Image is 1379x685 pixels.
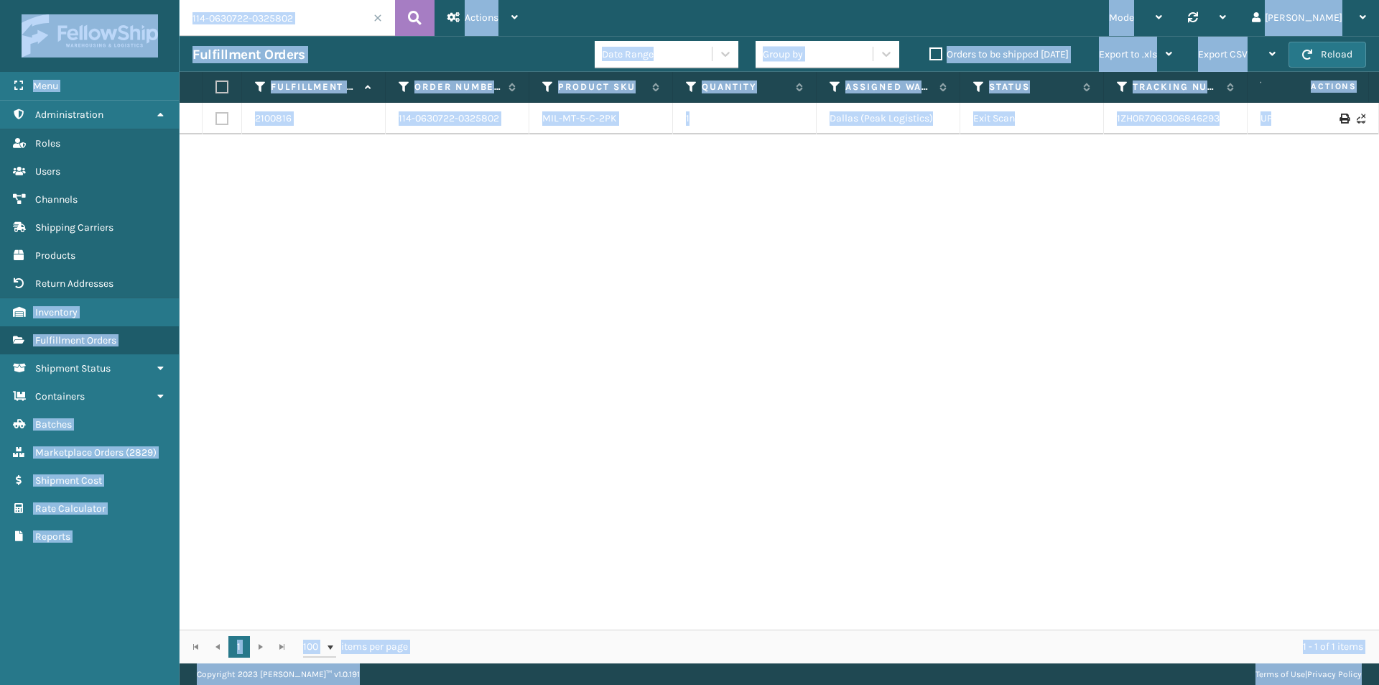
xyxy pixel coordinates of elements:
label: Tracking Number [1133,81,1220,93]
span: Roles [35,137,60,150]
a: 1ZH0R7060306846293 [1117,112,1220,124]
span: Menu [33,80,58,92]
label: Product SKU [558,81,645,93]
div: Group by [763,47,803,62]
h3: Fulfillment Orders [192,46,305,63]
a: 1 [228,636,250,658]
div: | [1255,663,1362,685]
label: Status [989,81,1076,93]
span: Reports [35,530,70,543]
span: Actions [465,12,498,24]
span: Batches [35,418,72,431]
div: Date Range [602,47,713,62]
span: Shipment Status [35,362,111,374]
span: ( 2829 ) [126,446,157,459]
label: Orders to be shipped [DATE] [929,48,1069,60]
span: Marketplace Orders [35,446,124,459]
p: Copyright 2023 [PERSON_NAME]™ v 1.0.191 [197,663,360,685]
span: Administration [35,109,103,121]
span: Containers [35,390,85,403]
td: Exit Scan [960,103,1104,134]
label: Assigned Warehouse [845,81,932,93]
a: MIL-MT-5-C-2PK [542,112,617,124]
span: Rate Calculator [35,502,106,515]
span: Products [35,249,75,262]
span: Shipment Cost [35,474,102,487]
button: Reload [1289,42,1366,68]
span: Inventory [35,306,78,318]
span: Mode [1109,12,1134,24]
a: 2100816 [255,111,292,126]
span: Return Addresses [35,277,113,290]
span: items per page [303,636,408,658]
span: Shipping Carriers [35,221,113,234]
span: Export CSV [1198,48,1248,60]
span: Export to .xls [1099,48,1157,60]
label: Fulfillment Order Id [271,81,358,93]
span: Channels [35,193,78,206]
span: Users [35,165,60,178]
label: Order Number [414,81,501,93]
span: Fulfillment Orders [35,334,116,346]
span: 100 [303,640,325,654]
label: Quantity [702,81,789,93]
span: Actions [1266,75,1365,98]
td: Dallas (Peak Logistics) [817,103,960,134]
td: 1 [673,103,817,134]
a: Privacy Policy [1307,669,1362,679]
i: Never Shipped [1357,114,1365,124]
div: 1 - 1 of 1 items [428,640,1363,654]
img: logo [22,14,158,58]
a: 114-0630722-0325802 [399,111,499,126]
i: Print Label [1339,114,1348,124]
a: Terms of Use [1255,669,1305,679]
